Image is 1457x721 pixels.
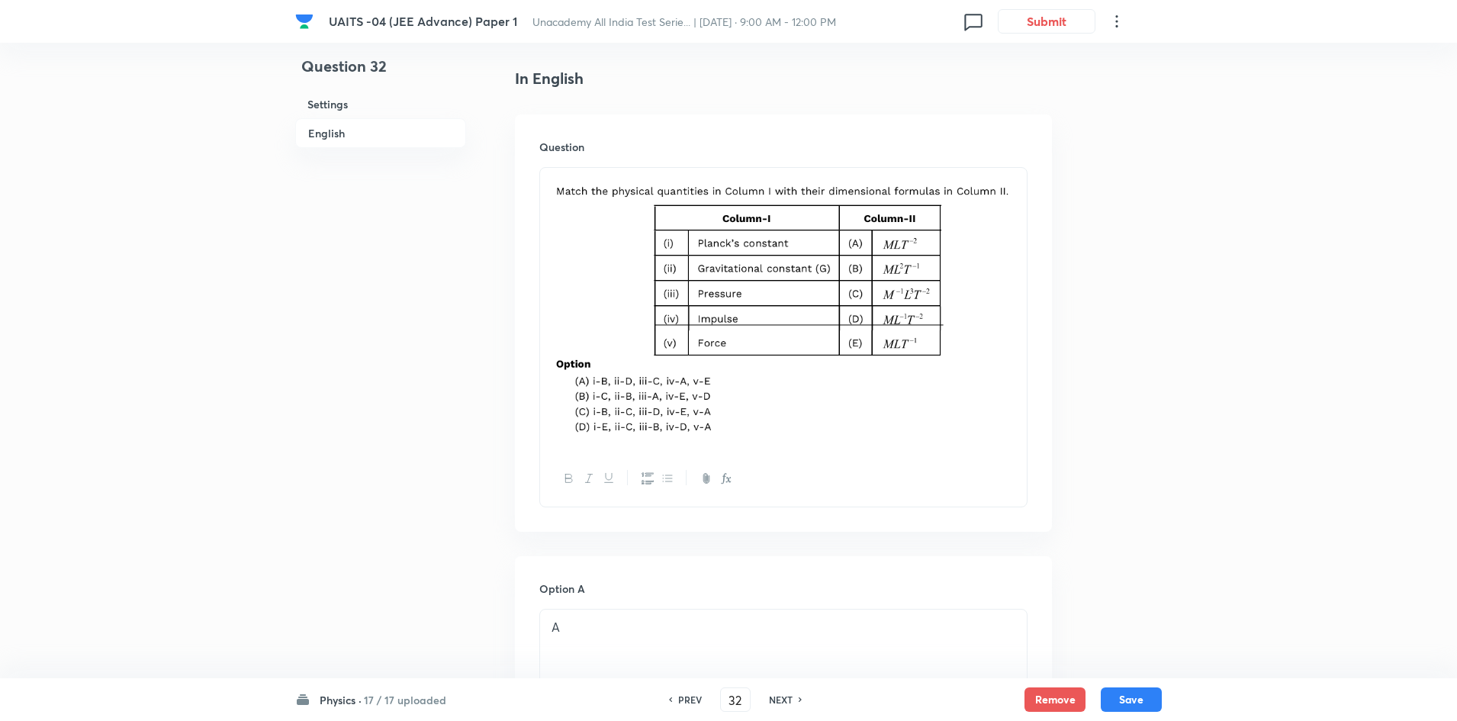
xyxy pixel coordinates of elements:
h6: 17 / 17 uploaded [364,692,446,708]
img: 29-08-25-12:54:28-PM [552,177,1015,437]
h6: English [295,118,466,148]
img: Company Logo [295,12,314,31]
h6: Settings [295,90,466,118]
span: UAITS -04 (JEE Advance) Paper 1 [329,13,517,29]
span: Unacademy All India Test Serie... | [DATE] · 9:00 AM - 12:00 PM [532,14,836,29]
h6: Physics · [320,692,362,708]
button: Submit [998,9,1095,34]
button: Save [1101,687,1162,712]
h4: Question 32 [295,55,466,90]
h6: NEXT [769,693,793,707]
p: A [552,619,1015,636]
h4: In English [515,67,1052,90]
a: Company Logo [295,12,317,31]
h6: Question [539,139,1028,155]
h6: Option A [539,581,1028,597]
button: Remove [1024,687,1086,712]
h6: PREV [678,693,702,707]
